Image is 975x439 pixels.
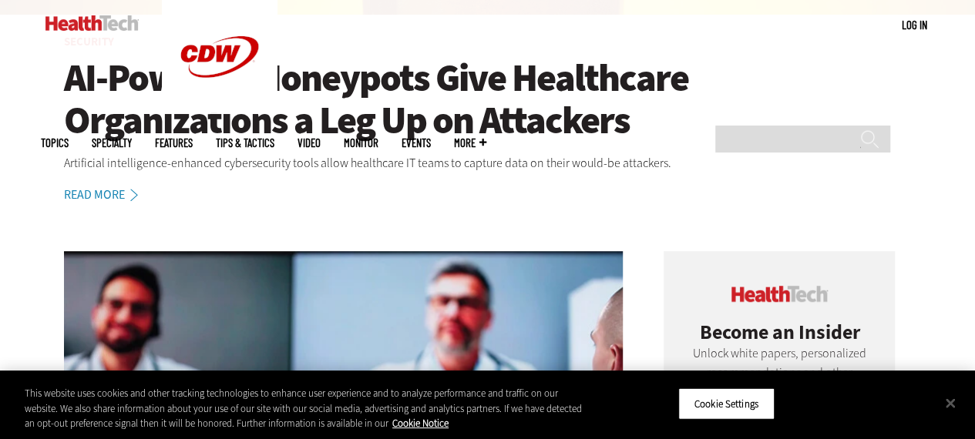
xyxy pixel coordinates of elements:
img: Home [45,15,139,31]
img: cdw insider logo [731,286,828,302]
span: More [454,137,486,149]
span: Specialty [92,137,132,149]
a: Log in [902,18,927,32]
a: CDW [162,102,277,118]
a: Video [298,137,321,149]
button: Close [933,386,967,420]
a: Features [155,137,193,149]
a: MonITor [344,137,378,149]
button: Cookie Settings [678,387,775,420]
a: Events [402,137,431,149]
a: More information about your privacy [392,417,449,430]
div: User menu [902,17,927,33]
span: Topics [41,137,69,149]
a: Tips & Tactics [216,137,274,149]
span: Become an Insider [699,319,859,345]
a: Read More [64,189,155,201]
p: Unlock white papers, personalized recommendations and other premium content for an in-depth look ... [687,343,872,422]
div: This website uses cookies and other tracking technologies to enhance user experience and to analy... [25,386,585,431]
